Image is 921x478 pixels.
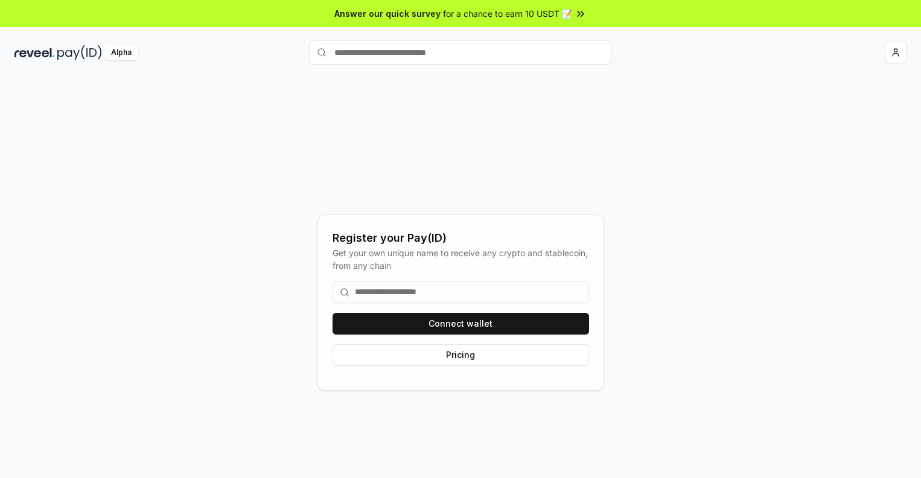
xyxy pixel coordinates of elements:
div: Register your Pay(ID) [333,230,589,247]
button: Pricing [333,344,589,366]
div: Alpha [104,45,138,60]
span: for a chance to earn 10 USDT 📝 [443,7,572,20]
button: Connect wallet [333,313,589,335]
span: Answer our quick survey [334,7,441,20]
div: Get your own unique name to receive any crypto and stablecoin, from any chain [333,247,589,272]
img: pay_id [57,45,102,60]
img: reveel_dark [14,45,55,60]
